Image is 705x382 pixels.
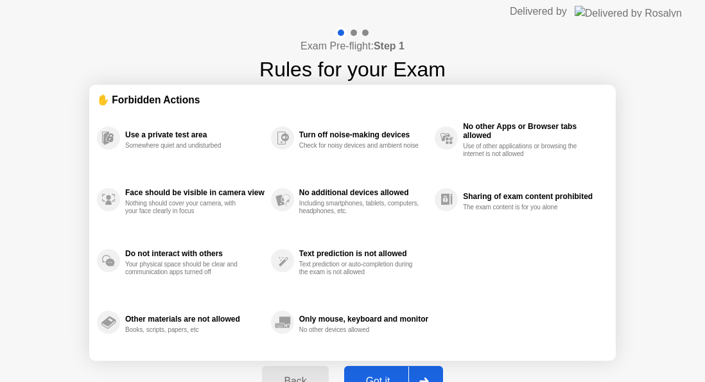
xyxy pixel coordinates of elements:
[125,261,247,276] div: Your physical space should be clear and communication apps turned off
[299,200,421,215] div: Including smartphones, tablets, computers, headphones, etc.
[299,188,428,197] div: No additional devices allowed
[125,315,265,324] div: Other materials are not allowed
[259,54,446,85] h1: Rules for your Exam
[299,261,421,276] div: Text prediction or auto-completion during the exam is not allowed
[299,249,428,258] div: Text prediction is not allowed
[299,326,421,334] div: No other devices allowed
[299,142,421,150] div: Check for noisy devices and ambient noise
[463,192,602,201] div: Sharing of exam content prohibited
[300,39,405,54] h4: Exam Pre-flight:
[125,130,265,139] div: Use a private test area
[463,143,584,158] div: Use of other applications or browsing the internet is not allowed
[463,122,602,140] div: No other Apps or Browser tabs allowed
[299,130,428,139] div: Turn off noise-making devices
[125,200,247,215] div: Nothing should cover your camera, with your face clearly in focus
[299,315,428,324] div: Only mouse, keyboard and monitor
[575,6,682,17] img: Delivered by Rosalyn
[97,92,608,107] div: ✋ Forbidden Actions
[125,142,247,150] div: Somewhere quiet and undisturbed
[125,249,265,258] div: Do not interact with others
[125,326,247,334] div: Books, scripts, papers, etc
[463,204,584,211] div: The exam content is for you alone
[510,4,567,19] div: Delivered by
[374,40,405,51] b: Step 1
[125,188,265,197] div: Face should be visible in camera view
